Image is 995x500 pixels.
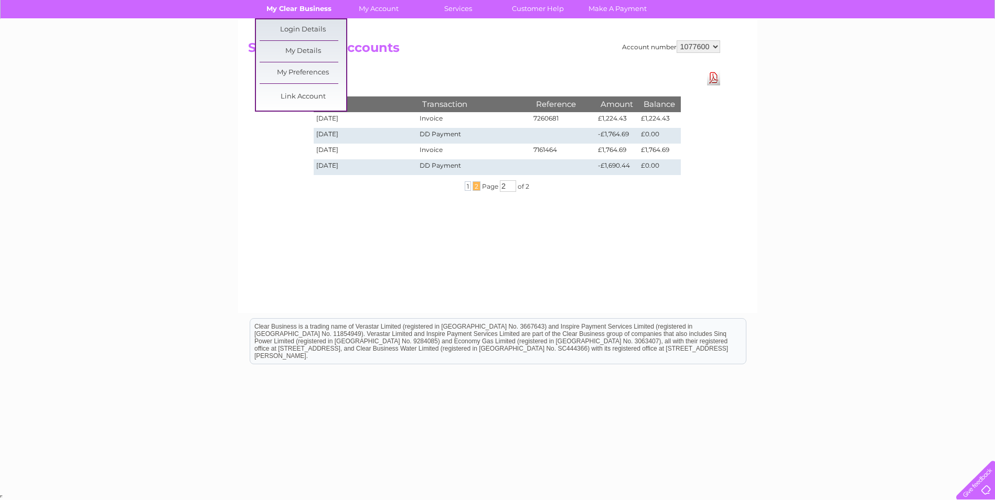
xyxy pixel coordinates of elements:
[866,45,897,52] a: Telecoms
[595,112,638,128] td: £1,224.43
[526,182,529,190] span: 2
[638,159,680,175] td: £0.00
[595,128,638,144] td: -£1,764.69
[638,144,680,159] td: £1,764.69
[531,112,596,128] td: 7260681
[260,62,346,83] a: My Preferences
[314,128,418,144] td: [DATE]
[797,5,870,18] a: 0333 014 3131
[595,96,638,112] th: Amount
[531,96,596,112] th: Reference
[248,40,720,60] h2: Statement of Accounts
[465,181,471,191] span: 1
[473,181,480,191] span: 2
[482,182,498,190] span: Page
[314,144,418,159] td: [DATE]
[622,40,720,53] div: Account number
[250,6,746,51] div: Clear Business is a trading name of Verastar Limited (registered in [GEOGRAPHIC_DATA] No. 3667643...
[417,128,530,144] td: DD Payment
[260,19,346,40] a: Login Details
[707,70,720,85] a: Download Pdf
[810,45,830,52] a: Water
[260,86,346,107] a: Link Account
[837,45,860,52] a: Energy
[904,45,919,52] a: Blog
[417,112,530,128] td: Invoice
[314,112,418,128] td: [DATE]
[417,144,530,159] td: Invoice
[260,41,346,62] a: My Details
[595,159,638,175] td: -£1,690.44
[417,96,530,112] th: Transaction
[638,96,680,112] th: Balance
[35,27,88,59] img: logo.png
[417,159,530,175] td: DD Payment
[531,144,596,159] td: 7161464
[638,128,680,144] td: £0.00
[314,159,418,175] td: [DATE]
[595,144,638,159] td: £1,764.69
[314,96,418,112] th: Date
[925,45,951,52] a: Contact
[960,45,985,52] a: Log out
[638,112,680,128] td: £1,224.43
[518,182,524,190] span: of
